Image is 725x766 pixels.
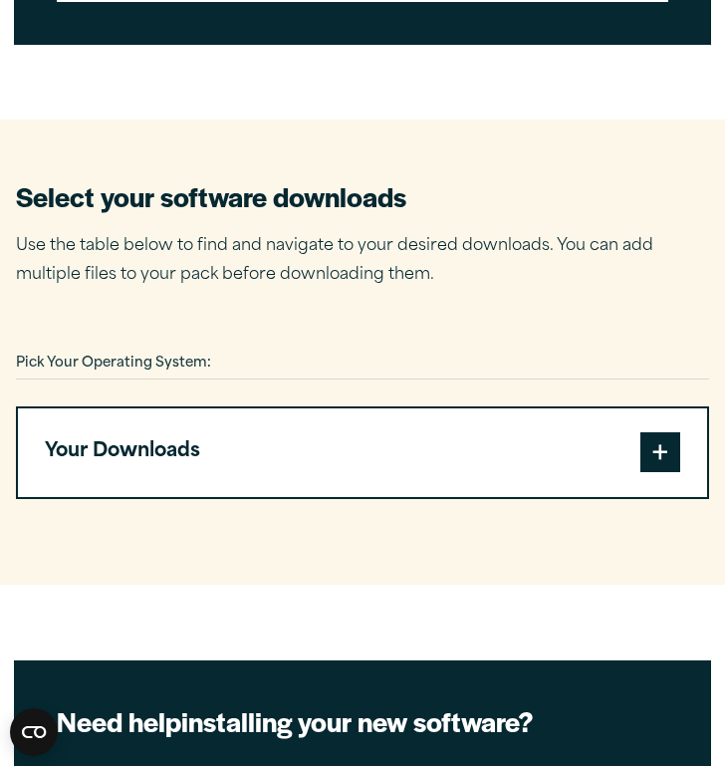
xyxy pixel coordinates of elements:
[16,232,683,290] p: Use the table below to find and navigate to your desired downloads. You can add multiple files to...
[16,357,211,370] span: Pick Your Operating System:
[18,408,707,497] button: Your Downloads
[57,703,668,739] h2: installing your new software?
[57,701,181,740] strong: Need help
[16,178,683,214] h2: Select your software downloads
[10,708,58,756] button: Open CMP widget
